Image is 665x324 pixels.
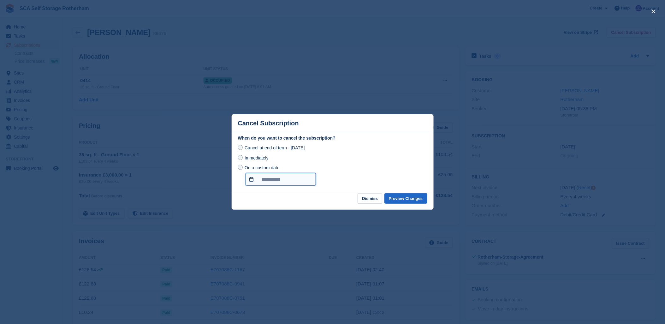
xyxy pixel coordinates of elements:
button: close [649,6,659,16]
span: Cancel at end of term - [DATE] [245,145,305,150]
input: Cancel at end of term - [DATE] [238,145,243,150]
input: On a custom date [246,173,316,186]
button: Preview Changes [384,193,427,204]
input: Immediately [238,155,243,160]
label: When do you want to cancel the subscription? [238,135,427,141]
span: On a custom date [245,165,280,170]
input: On a custom date [238,165,243,170]
p: Cancel Subscription [238,120,299,127]
span: Immediately [245,155,268,160]
button: Dismiss [358,193,382,204]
